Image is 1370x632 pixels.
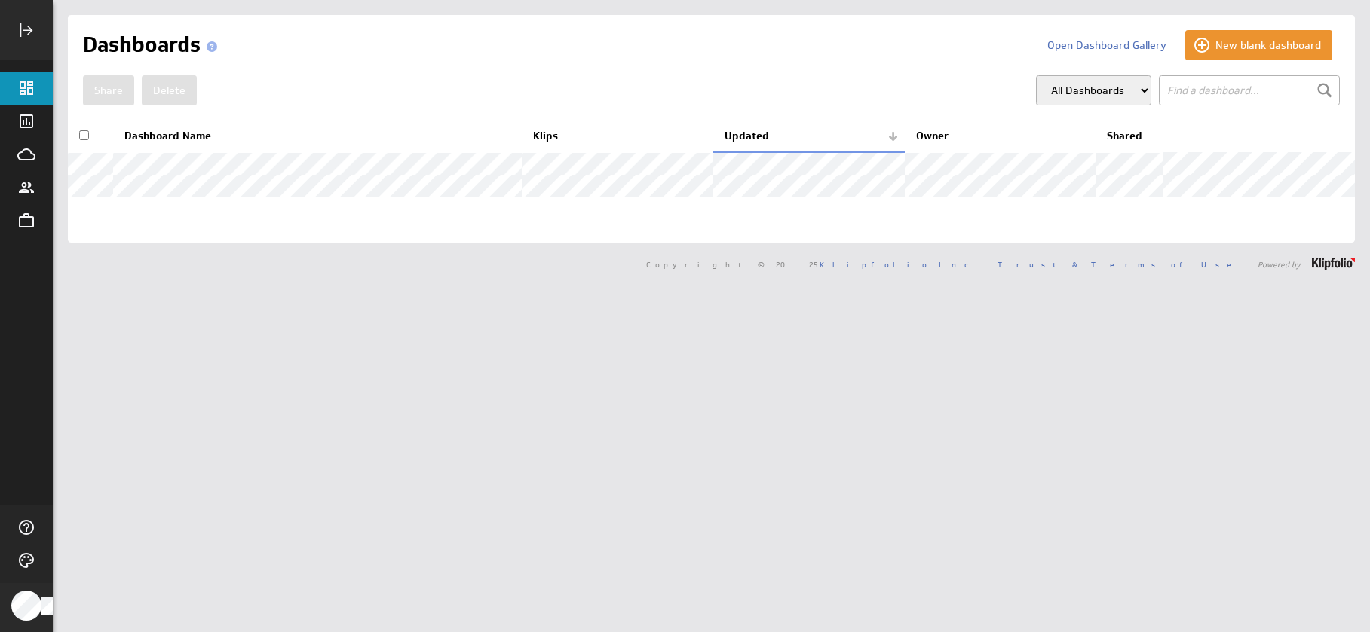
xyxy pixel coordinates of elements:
[1036,30,1178,60] button: Open Dashboard Gallery
[820,259,982,270] a: Klipfolio Inc.
[1185,30,1332,60] button: New blank dashboard
[14,514,39,540] div: Help
[142,75,197,105] button: Delete
[998,259,1242,270] a: Trust & Terms of Use
[1312,258,1355,270] img: logo-footer.png
[113,121,522,152] th: Dashboard Name
[1096,121,1163,152] th: Shared
[83,75,134,105] button: Share
[14,548,39,573] div: Themes
[83,30,223,60] h1: Dashboards
[14,17,39,43] div: Expand
[713,121,905,152] th: Updated
[1258,261,1301,268] span: Powered by
[17,551,35,569] svg: Themes
[646,261,982,268] span: Copyright © 2025
[522,121,713,152] th: Klips
[1159,75,1340,105] input: Find a dashboard...
[905,121,1096,152] th: Owner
